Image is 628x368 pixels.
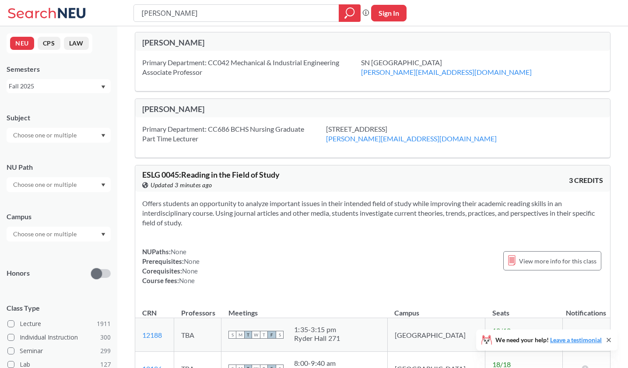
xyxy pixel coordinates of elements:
[361,58,554,77] div: SN [GEOGRAPHIC_DATA]
[10,37,34,50] button: NEU
[100,333,111,342] span: 300
[569,175,603,185] span: 3 CREDITS
[101,233,105,236] svg: Dropdown arrow
[294,359,347,368] div: 8:00 - 9:40 am
[387,299,485,318] th: Campus
[101,183,105,187] svg: Dropdown arrow
[387,318,485,352] td: [GEOGRAPHIC_DATA]
[100,346,111,356] span: 299
[7,332,111,343] label: Individual Instruction
[562,299,610,318] th: Notifications
[142,170,280,179] span: ESLG 0045 : Reading in the Field of Study
[140,6,333,21] input: Class, professor, course number, "phrase"
[244,331,252,339] span: T
[492,326,511,335] span: 18 / 18
[9,130,82,140] input: Choose one or multiple
[7,227,111,242] div: Dropdown arrow
[9,229,82,239] input: Choose one or multiple
[142,38,373,47] div: [PERSON_NAME]
[151,180,212,190] span: Updated 3 minutes ago
[9,81,100,91] div: Fall 2025
[142,247,200,285] div: NUPaths: Prerequisites: Corequisites: Course fees:
[7,64,111,74] div: Semesters
[97,319,111,329] span: 1911
[236,331,244,339] span: M
[142,331,162,339] a: 12188
[142,199,603,228] section: Offers students an opportunity to analyze important issues in their intended field of study while...
[179,277,195,284] span: None
[495,337,602,343] span: We need your help!
[268,331,276,339] span: F
[174,299,221,318] th: Professors
[371,5,407,21] button: Sign In
[7,177,111,192] div: Dropdown arrow
[485,299,563,318] th: Seats
[142,308,157,318] div: CRN
[339,4,361,22] div: magnifying glass
[7,212,111,221] div: Campus
[9,179,82,190] input: Choose one or multiple
[142,104,373,114] div: [PERSON_NAME]
[182,267,198,275] span: None
[550,336,602,343] a: Leave a testimonial
[142,124,326,144] div: Primary Department: CC686 BCHS Nursing Graduate Part Time Lecturer
[101,134,105,137] svg: Dropdown arrow
[7,303,111,313] span: Class Type
[276,331,284,339] span: S
[326,124,519,144] div: [STREET_ADDRESS]
[221,299,388,318] th: Meetings
[184,257,200,265] span: None
[260,331,268,339] span: T
[171,248,186,256] span: None
[344,7,355,19] svg: magnifying glass
[7,128,111,143] div: Dropdown arrow
[7,318,111,329] label: Lecture
[38,37,60,50] button: CPS
[7,113,111,123] div: Subject
[252,331,260,339] span: W
[519,256,596,266] span: View more info for this class
[326,134,497,143] a: [PERSON_NAME][EMAIL_ADDRESS][DOMAIN_NAME]
[228,331,236,339] span: S
[101,85,105,89] svg: Dropdown arrow
[294,325,340,334] div: 1:35 - 3:15 pm
[142,58,361,77] div: Primary Department: CC042 Mechanical & Industrial Engineering Associate Professor
[7,162,111,172] div: NU Path
[7,79,111,93] div: Fall 2025Dropdown arrow
[361,68,532,76] a: [PERSON_NAME][EMAIL_ADDRESS][DOMAIN_NAME]
[7,268,30,278] p: Honors
[174,318,221,352] td: TBA
[7,345,111,357] label: Seminar
[64,37,89,50] button: LAW
[294,334,340,343] div: Ryder Hall 271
